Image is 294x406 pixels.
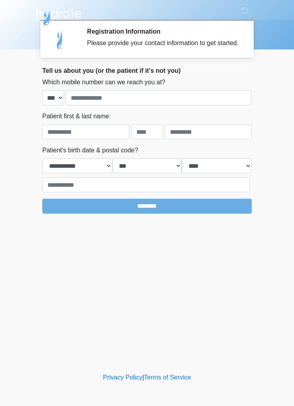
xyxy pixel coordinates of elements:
a: Privacy Policy [103,374,143,381]
label: Which mobile number can we reach you at? [42,78,165,87]
label: Patient first & last name: [42,112,111,121]
a: Terms of Service [144,374,191,381]
h2: Tell us about you (or the patient if it's not you) [42,67,252,74]
img: Agent Avatar [48,28,72,51]
div: Please provide your contact information to get started. [87,38,240,48]
label: Patient's birth date & postal code? [42,146,138,155]
img: Hydrate IV Bar - Arcadia Logo [34,6,83,26]
a: | [142,374,144,381]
